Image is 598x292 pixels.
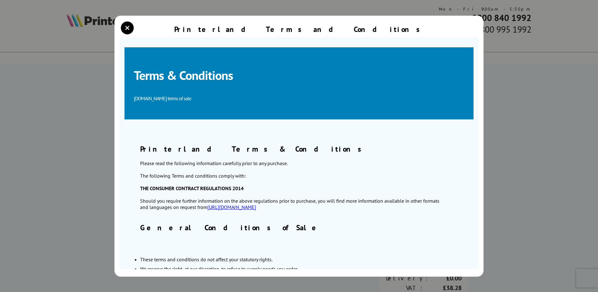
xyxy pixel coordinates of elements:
h2: Printerland Terms & Conditions [140,144,458,154]
span: The following Terms and conditions comply with: [140,173,246,179]
div: Printerland Terms and Conditions [174,24,424,34]
a: [URL][DOMAIN_NAME] [207,204,256,210]
button: close modal [123,23,132,33]
strong: THE CONSUMER CONTRACT REGULATIONS 2014 [140,185,244,191]
p: [DOMAIN_NAME] terms of sale [134,94,259,103]
h1: Terms & Conditions [134,67,459,83]
span: Should you require further information on the above regulations prior to purchase, you will find ... [140,198,439,210]
h2: General Conditions of Sale [140,223,442,232]
li: These terms and conditions do not affect your statutory rights. [140,256,442,263]
span: Please read the following information carefully prior to any purchase. [140,160,288,166]
li: We reserve the right, at our discretion, to refuse to supply goods you order. [140,266,442,272]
